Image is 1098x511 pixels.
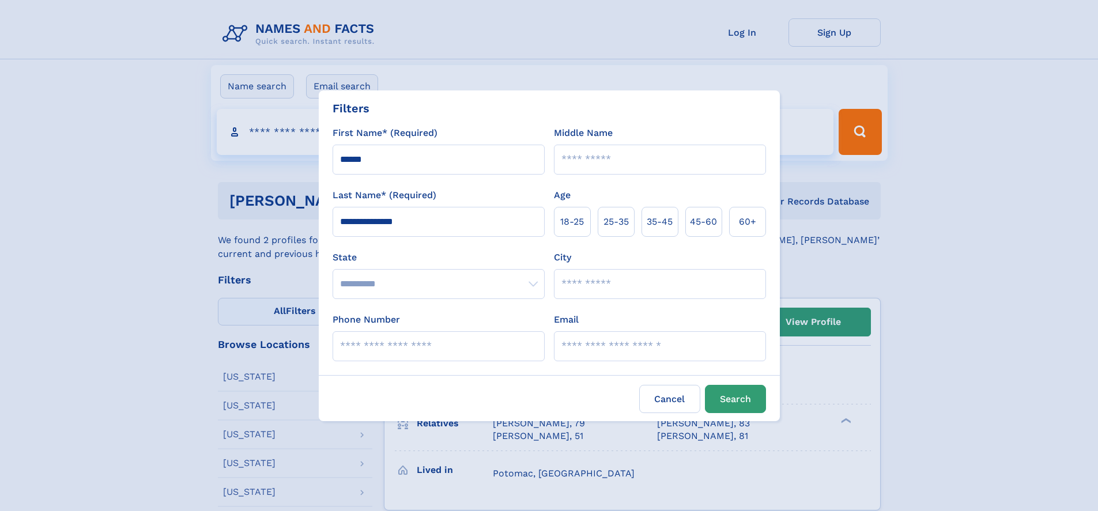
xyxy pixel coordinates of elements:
[603,215,629,229] span: 25‑35
[639,385,700,413] label: Cancel
[554,251,571,264] label: City
[739,215,756,229] span: 60+
[647,215,673,229] span: 35‑45
[554,126,613,140] label: Middle Name
[333,100,369,117] div: Filters
[690,215,717,229] span: 45‑60
[333,313,400,327] label: Phone Number
[333,188,436,202] label: Last Name* (Required)
[554,188,571,202] label: Age
[560,215,584,229] span: 18‑25
[333,126,437,140] label: First Name* (Required)
[554,313,579,327] label: Email
[333,251,545,264] label: State
[705,385,766,413] button: Search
